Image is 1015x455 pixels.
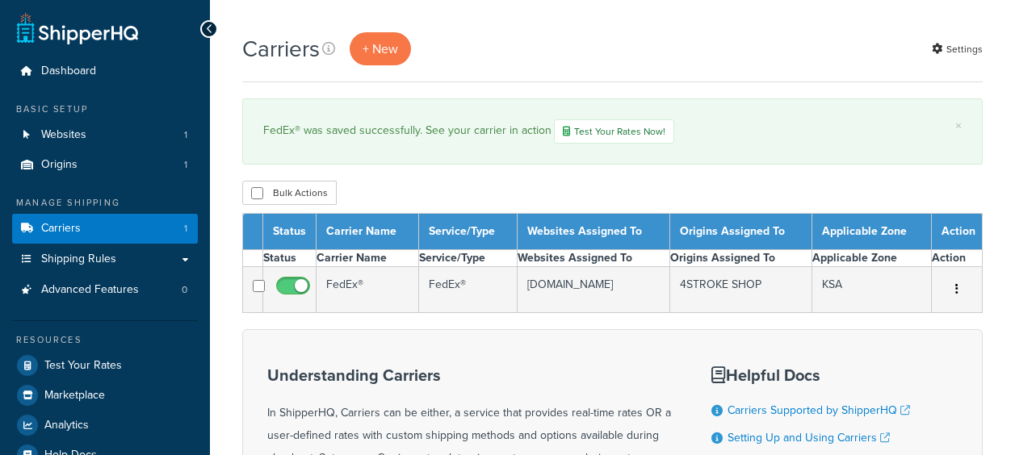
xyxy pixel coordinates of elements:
[12,196,198,210] div: Manage Shipping
[12,120,198,150] a: Websites 1
[554,119,674,144] a: Test Your Rates Now!
[728,402,910,419] a: Carriers Supported by ShipperHQ
[670,267,812,313] td: 4STROKE SHOP
[12,120,198,150] li: Websites
[182,283,187,297] span: 0
[41,253,116,266] span: Shipping Rules
[263,250,317,267] th: Status
[419,214,518,250] th: Service/Type
[812,214,932,250] th: Applicable Zone
[12,275,198,305] li: Advanced Features
[12,275,198,305] a: Advanced Features 0
[41,158,78,172] span: Origins
[12,56,198,86] a: Dashboard
[517,267,670,313] td: [DOMAIN_NAME]
[517,214,670,250] th: Websites Assigned To
[263,119,962,144] div: FedEx® was saved successfully. See your carrier in action
[267,366,671,384] h3: Understanding Carriers
[12,244,198,274] a: Shipping Rules
[12,381,198,410] a: Marketplace
[44,419,89,432] span: Analytics
[419,250,518,267] th: Service/Type
[242,181,337,205] button: Bulk Actions
[12,102,198,116] div: Basic Setup
[932,38,983,61] a: Settings
[711,366,922,384] h3: Helpful Docs
[317,267,419,313] td: FedEx®
[12,411,198,440] a: Analytics
[932,250,983,267] th: Action
[728,429,890,446] a: Setting Up and Using Carriers
[812,267,932,313] td: KSA
[955,119,962,132] a: ×
[670,214,812,250] th: Origins Assigned To
[317,214,419,250] th: Carrier Name
[12,150,198,180] a: Origins 1
[12,150,198,180] li: Origins
[242,33,320,65] h1: Carriers
[12,333,198,347] div: Resources
[17,12,138,44] a: ShipperHQ Home
[670,250,812,267] th: Origins Assigned To
[812,250,932,267] th: Applicable Zone
[419,267,518,313] td: FedEx®
[12,214,198,244] li: Carriers
[932,214,983,250] th: Action
[41,222,81,236] span: Carriers
[184,222,187,236] span: 1
[41,65,96,78] span: Dashboard
[44,359,122,373] span: Test Your Rates
[12,214,198,244] a: Carriers 1
[44,389,105,403] span: Marketplace
[263,214,317,250] th: Status
[184,158,187,172] span: 1
[317,250,419,267] th: Carrier Name
[41,283,139,297] span: Advanced Features
[12,351,198,380] a: Test Your Rates
[517,250,670,267] th: Websites Assigned To
[41,128,86,142] span: Websites
[184,128,187,142] span: 1
[350,32,411,65] a: + New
